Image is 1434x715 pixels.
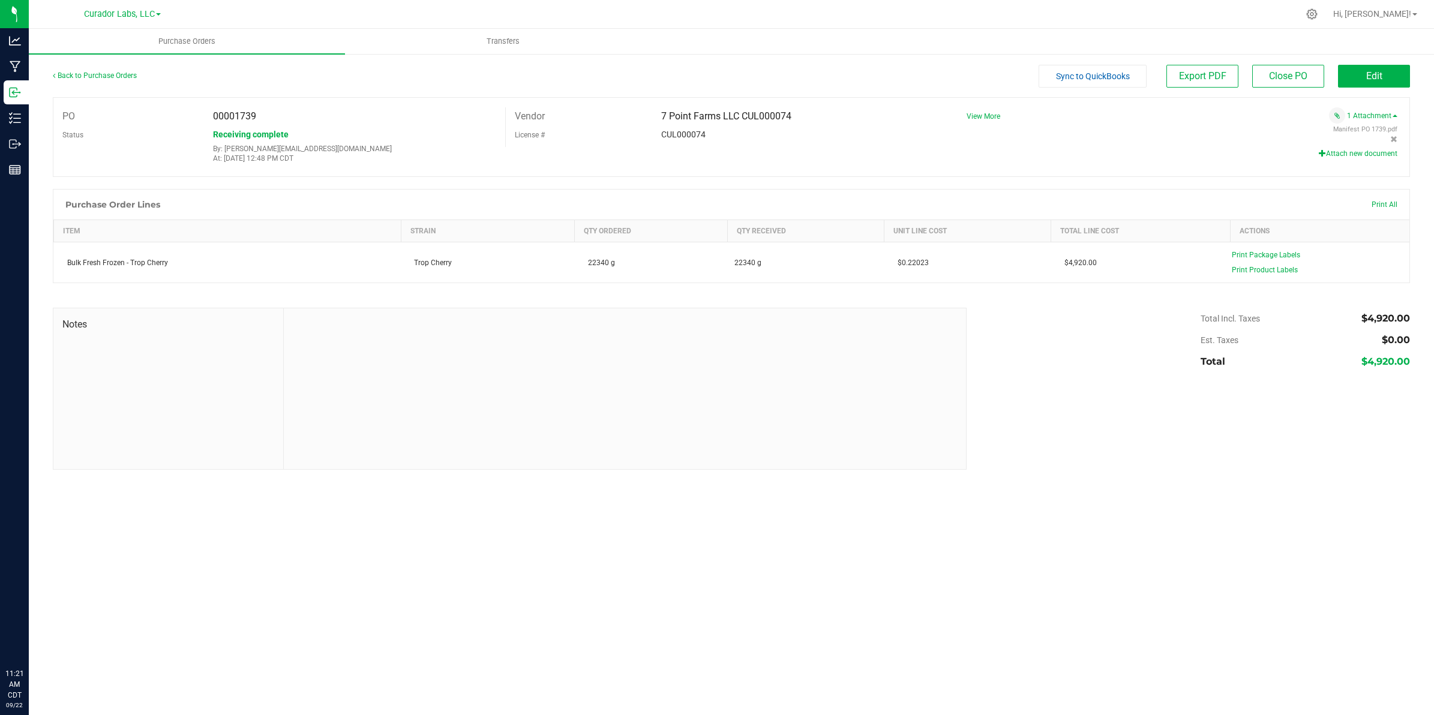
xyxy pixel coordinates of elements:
[9,164,21,176] inline-svg: Reports
[1361,356,1410,367] span: $4,920.00
[1333,125,1397,133] span: View file
[1232,266,1298,274] span: Print Product Labels
[1333,9,1411,19] span: Hi, [PERSON_NAME]!
[142,36,232,47] span: Purchase Orders
[515,107,545,125] label: Vendor
[892,259,929,267] span: $0.22023
[12,619,48,655] iframe: Resource center
[62,317,274,332] span: Notes
[1269,70,1307,82] span: Close PO
[1347,112,1397,120] a: 1 Attachment
[1252,65,1324,88] button: Close PO
[62,107,75,125] label: PO
[213,110,256,122] span: 00001739
[884,220,1051,242] th: Unit Line Cost
[582,259,615,267] span: 22340 g
[1230,220,1409,242] th: Actions
[65,200,160,209] h1: Purchase Order Lines
[1058,259,1097,267] span: $4,920.00
[9,35,21,47] inline-svg: Analytics
[84,9,155,19] span: Curador Labs, LLC
[967,112,1000,121] a: View More
[1319,148,1397,159] button: Attach new document
[53,71,137,80] a: Back to Purchase Orders
[1338,65,1410,88] button: Edit
[470,36,536,47] span: Transfers
[1201,356,1225,367] span: Total
[1039,65,1147,88] button: Sync to QuickBooks
[5,701,23,710] p: 09/22
[1056,71,1130,81] span: Sync to QuickBooks
[54,220,401,242] th: Item
[9,61,21,73] inline-svg: Manufacturing
[1179,70,1226,82] span: Export PDF
[1201,314,1260,323] span: Total Incl. Taxes
[1166,65,1238,88] button: Export PDF
[575,220,728,242] th: Qty Ordered
[1366,70,1382,82] span: Edit
[661,110,791,122] span: 7 Point Farms LLC CUL000074
[35,617,50,632] iframe: Resource center unread badge
[1382,334,1410,346] span: $0.00
[61,257,394,268] div: Bulk Fresh Frozen - Trop Cherry
[62,126,83,144] label: Status
[1390,136,1397,144] span: Remove attachment
[1051,220,1231,242] th: Total Line Cost
[661,130,706,139] span: CUL000074
[213,130,289,139] span: Receiving complete
[345,29,661,54] a: Transfers
[1232,251,1300,259] span: Print Package Labels
[515,126,545,144] label: License #
[727,220,884,242] th: Qty Received
[29,29,345,54] a: Purchase Orders
[401,220,574,242] th: Strain
[1201,335,1238,345] span: Est. Taxes
[213,154,496,163] p: At: [DATE] 12:48 PM CDT
[5,668,23,701] p: 11:21 AM CDT
[1372,200,1397,209] span: Print All
[408,259,452,267] span: Trop Cherry
[9,112,21,124] inline-svg: Inventory
[1361,313,1410,324] span: $4,920.00
[1304,8,1319,20] div: Manage settings
[1329,107,1345,124] span: Attach a document
[9,86,21,98] inline-svg: Inbound
[734,257,761,268] span: 22340 g
[213,145,496,153] p: By: [PERSON_NAME][EMAIL_ADDRESS][DOMAIN_NAME]
[9,138,21,150] inline-svg: Outbound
